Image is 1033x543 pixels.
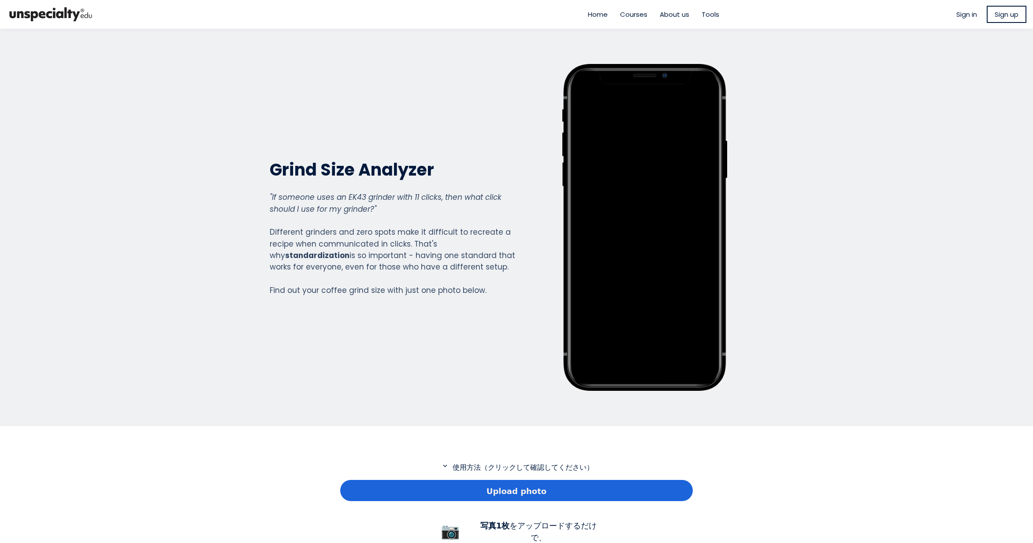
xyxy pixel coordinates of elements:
a: About us [660,9,689,19]
em: "If someone uses an EK43 grinder with 11 clicks, then what click should I use for my grinder?" [270,192,502,214]
a: Sign in [956,9,977,19]
div: Different grinders and zero spots make it difficult to recreate a recipe when communicated in cli... [270,191,516,296]
span: 📷 [441,522,460,540]
h2: Grind Size Analyzer [270,159,516,180]
a: Tools [702,9,719,19]
p: 使用方法（クリックして確認してください） [340,462,693,473]
span: Upload photo [487,485,546,497]
a: Sign up [987,6,1026,23]
a: Home [588,9,608,19]
b: 写真1枚 [480,521,510,530]
img: bc390a18feecddb333977e298b3a00a1.png [7,4,95,25]
strong: standardization [285,250,349,261]
a: Courses [620,9,647,19]
span: Sign up [995,9,1018,19]
mat-icon: expand_more [440,462,450,470]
